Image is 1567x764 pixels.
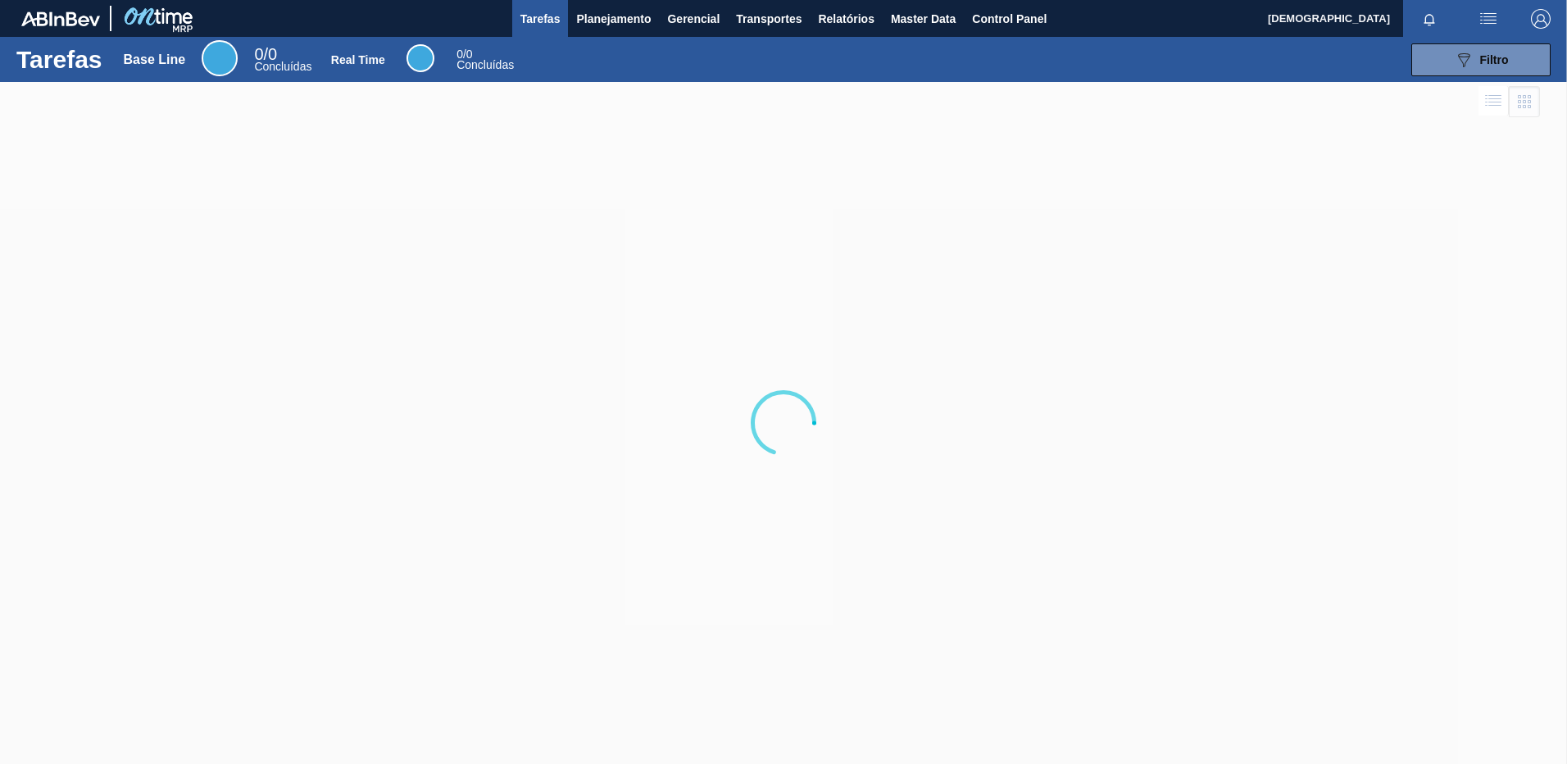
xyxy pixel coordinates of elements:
span: Control Panel [972,9,1047,29]
span: Concluídas [456,58,514,71]
span: Planejamento [576,9,651,29]
span: Relatórios [818,9,874,29]
div: Base Line [254,48,311,72]
div: Real Time [331,53,385,66]
button: Filtro [1411,43,1551,76]
span: Transportes [736,9,802,29]
div: Base Line [202,40,238,76]
span: Master Data [891,9,956,29]
span: Tarefas [520,9,561,29]
span: Gerencial [667,9,720,29]
span: / 0 [456,48,472,61]
span: 0 [254,45,263,63]
button: Notificações [1403,7,1456,30]
div: Real Time [456,49,514,70]
div: Base Line [124,52,186,67]
div: Real Time [407,44,434,72]
span: Concluídas [254,60,311,73]
span: Filtro [1480,53,1509,66]
img: Logout [1531,9,1551,29]
span: / 0 [254,45,277,63]
h1: Tarefas [16,50,102,69]
span: 0 [456,48,463,61]
img: userActions [1478,9,1498,29]
img: TNhmsLtSVTkK8tSr43FrP2fwEKptu5GPRR3wAAAABJRU5ErkJggg== [21,11,100,26]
